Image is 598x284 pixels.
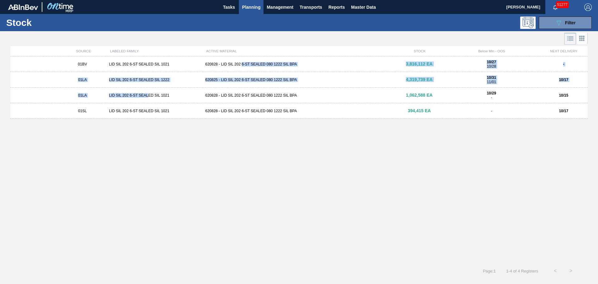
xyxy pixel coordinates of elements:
div: NEXT DELIVERY [540,49,588,53]
span: Management [267,3,293,11]
div: 620825 - LID SIL 202 6-ST SEALED 080 1222 SIL BPA [203,78,395,82]
div: List Vision [564,33,576,45]
strong: 10/15 [559,93,568,98]
button: < [548,263,563,279]
div: 620828 - LID SIL 202 6-ST SEALED 080 1222 SIL BPA [203,62,395,66]
strong: 10/29 [487,91,496,95]
span: 1 - 4 of 4 Registers [505,269,538,273]
strong: 10/17 [559,109,568,113]
button: Notifications [545,3,565,12]
span: Tasks [222,3,236,11]
span: 11/01 [487,80,496,84]
div: LID SIL 202 6-ST SEALED SIL 1222 [107,78,203,82]
div: LID SIL 202 6-ST SEALED SIL 1021 [107,62,203,66]
div: SOURCE [59,49,107,53]
img: TNhmsLtSVTkK8tSr43FrP2fwEKptu5GPRR3wAAAABJRU5ErkJggg== [8,4,38,10]
strong: 10/27 [487,60,496,64]
span: Master Data [351,3,376,11]
span: Filter [565,20,576,25]
span: 01BV [78,62,87,66]
strong: 10/31 [487,75,496,80]
div: ACTIVE MATERIAL [204,49,396,53]
div: LABELED FAMILY [107,49,203,53]
img: Logout [584,3,592,11]
span: 4,319,739 EA [406,77,433,82]
span: Transports [300,3,322,11]
span: 1,062,588 EA [406,93,433,98]
div: LID SIL 202 6-ST SEALED SIL 1021 [107,93,203,98]
button: Filter [539,17,592,29]
span: - [491,109,492,113]
span: 01SL [78,109,87,113]
span: 3,816,112 EA [406,61,433,66]
strong: 10/17 [559,78,568,82]
div: LID SIL 202 6-ST SEALED SIL 1021 [107,109,203,113]
span: Reports [328,3,345,11]
div: Card Vision [576,33,588,45]
span: 01LA [78,93,87,98]
button: > [563,263,579,279]
div: Below Min - OOS [444,49,539,53]
span: Planning [242,3,260,11]
div: 620828 - LID SIL 202 6-ST SEALED 080 1222 SIL BPA [203,109,395,113]
h1: Stock [6,19,99,26]
div: Programming: no user selected [520,17,536,29]
span: - [491,95,492,100]
div: 620828 - LID SIL 202 6-ST SEALED 080 1222 SIL BPA [203,93,395,98]
span: 51277 [556,1,569,8]
span: 01LA [78,78,87,82]
div: STOCK [396,49,444,53]
span: 394,415 EA [408,108,431,113]
strong: - [563,62,564,66]
span: Page : 1 [483,269,496,273]
span: 10/28 [487,64,496,69]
